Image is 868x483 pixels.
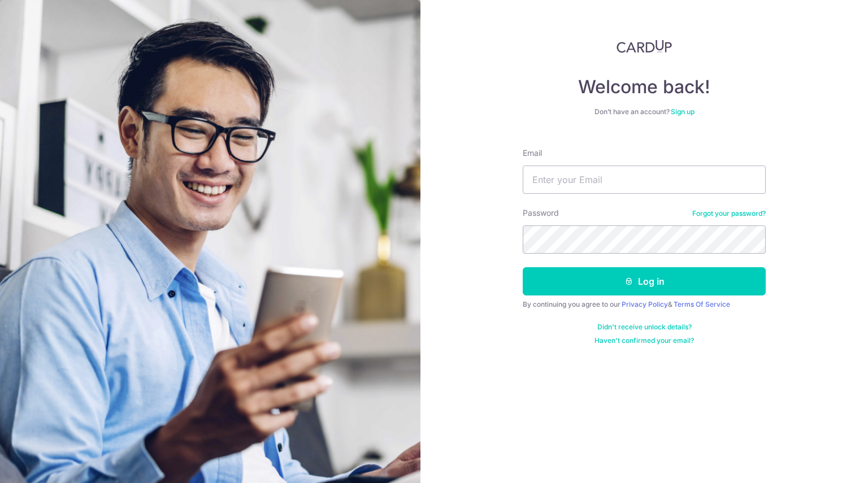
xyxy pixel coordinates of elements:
[523,147,542,159] label: Email
[523,267,766,295] button: Log in
[674,300,730,308] a: Terms Of Service
[523,300,766,309] div: By continuing you agree to our &
[523,76,766,98] h4: Welcome back!
[622,300,668,308] a: Privacy Policy
[523,166,766,194] input: Enter your Email
[523,207,559,219] label: Password
[523,107,766,116] div: Don’t have an account?
[594,336,694,345] a: Haven't confirmed your email?
[671,107,695,116] a: Sign up
[617,40,672,53] img: CardUp Logo
[692,209,766,218] a: Forgot your password?
[597,323,692,332] a: Didn't receive unlock details?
